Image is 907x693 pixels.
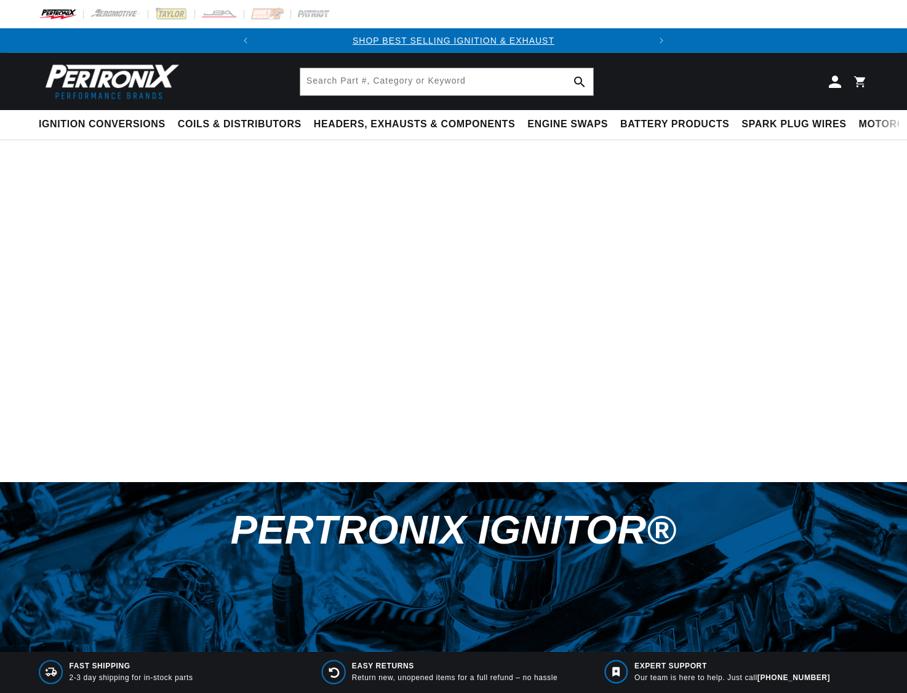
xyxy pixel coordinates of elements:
summary: Engine Swaps [521,110,614,139]
button: Search Part #, Category or Keyword [566,68,593,95]
p: Return new, unopened items for a full refund – no hassle [352,673,557,683]
span: Ignition Conversions [39,118,166,131]
summary: Battery Products [614,110,735,139]
button: Translation missing: en.sections.announcements.next_announcement [649,28,674,53]
span: Engine Swaps [527,118,608,131]
div: 1 of 2 [258,34,649,47]
input: Search Part #, Category or Keyword [300,68,593,95]
a: SHOP BEST SELLING IGNITION & EXHAUST [353,36,554,46]
a: [PHONE_NUMBER] [757,673,830,682]
span: PerTronix Ignitor® [231,507,676,552]
slideshow-component: Translation missing: en.sections.announcements.announcement_bar [8,28,899,53]
p: Our team is here to help. Just call [634,673,830,683]
summary: Headers, Exhausts & Components [308,110,521,139]
button: Translation missing: en.sections.announcements.previous_announcement [233,28,258,53]
span: Coils & Distributors [178,118,302,131]
img: Pertronix [39,60,180,103]
span: Spark Plug Wires [741,118,846,131]
span: EXPERT SUPPORT [634,661,830,671]
p: 2-3 day shipping for in-stock parts [70,673,193,683]
summary: Spark Plug Wires [735,110,852,139]
span: Headers, Exhausts & Components [314,118,515,131]
summary: Coils & Distributors [172,110,308,139]
span: FAST SHIPPING [70,661,193,671]
span: EASY RETURNS [352,661,557,671]
span: Battery Products [620,118,729,131]
summary: Ignition Conversions [39,110,172,139]
div: Announcement [258,34,649,47]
